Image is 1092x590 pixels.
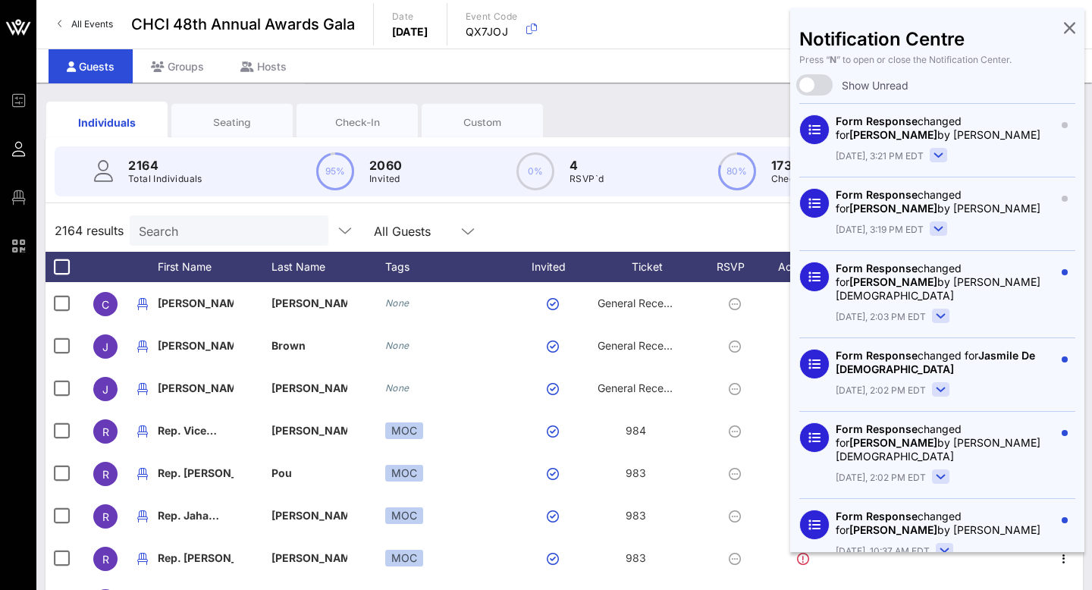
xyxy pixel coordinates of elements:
p: [PERSON_NAME] [158,282,234,325]
p: Invited [369,171,403,187]
div: Press “ ” to open or close the Notification Center. [799,53,1075,67]
p: Checked-In [771,171,825,187]
span: Show Unread [842,78,908,93]
span: 983 [626,466,646,479]
span: R [102,468,109,481]
span: J [102,341,108,353]
div: Notification Centre [799,32,1075,47]
span: Form Response [836,510,918,523]
div: Custom [433,115,532,130]
div: Groups [133,49,222,83]
div: MOC [385,422,423,439]
span: [PERSON_NAME] [849,128,937,141]
div: Guests [49,49,133,83]
span: Form Response [836,349,918,362]
div: Ticket [598,252,711,282]
div: Invited [514,252,598,282]
span: Form Response [836,188,918,201]
p: QX7JOJ [466,24,518,39]
div: All Guests [365,215,486,246]
p: Date [392,9,428,24]
span: Jasmile De [DEMOGRAPHIC_DATA] [836,349,1035,375]
p: RSVP`d [570,171,604,187]
div: All Guests [374,224,431,238]
p: [PERSON_NAME] [271,494,347,537]
span: 983 [626,509,646,522]
div: Last Name [271,252,385,282]
p: [PERSON_NAME] [271,410,347,452]
span: [DATE], 10:37 AM EDT [836,544,930,558]
p: [PERSON_NAME] [271,282,347,325]
p: Rep. [PERSON_NAME]… [158,452,234,494]
p: 2060 [369,156,403,174]
i: None [385,382,409,394]
span: J [102,383,108,396]
div: MOC [385,550,423,566]
span: [DATE], 3:21 PM EDT [836,149,924,163]
div: changed for by [PERSON_NAME][DEMOGRAPHIC_DATA] [836,422,1054,463]
p: [DATE] [392,24,428,39]
p: Rep. Jaha… [158,494,234,537]
div: Tags [385,252,514,282]
p: [PERSON_NAME] [271,537,347,579]
span: 984 [626,424,646,437]
div: changed for by [PERSON_NAME] [836,188,1054,215]
span: [PERSON_NAME] [849,202,937,215]
div: RSVP [711,252,764,282]
span: All Events [71,18,113,30]
p: 2164 [128,156,202,174]
span: 983 [626,551,646,564]
span: 2164 results [55,221,124,240]
div: changed for by [PERSON_NAME] [836,510,1054,537]
span: Form Response [836,262,918,275]
div: Individuals [58,115,156,130]
span: Form Response [836,422,918,435]
div: changed for by [PERSON_NAME] [836,115,1054,142]
div: MOC [385,507,423,524]
p: Pou [271,452,347,494]
span: [DATE], 2:02 PM EDT [836,384,926,397]
i: None [385,297,409,309]
b: N [830,54,836,65]
p: Total Individuals [128,171,202,187]
p: Rep. Vice… [158,410,234,452]
span: Form Response [836,115,918,127]
span: [DATE], 3:19 PM EDT [836,223,924,237]
span: C [102,298,109,311]
span: CHCI 48th Annual Awards Gala [131,13,355,36]
div: First Name [158,252,271,282]
div: Account [764,252,848,282]
div: Check-In [308,115,406,130]
p: 1733 [771,156,825,174]
p: Brown [271,325,347,367]
p: Event Code [466,9,518,24]
span: [PERSON_NAME] [849,436,937,449]
span: [PERSON_NAME] [849,523,937,536]
i: None [385,340,409,351]
span: [PERSON_NAME] [849,275,937,288]
span: General Reception [598,297,689,309]
p: Rep. [PERSON_NAME]… [158,537,234,579]
div: changed for by [PERSON_NAME][DEMOGRAPHIC_DATA] [836,262,1054,303]
span: General Reception [598,339,689,352]
span: R [102,425,109,438]
p: [PERSON_NAME] [158,367,234,410]
p: [PERSON_NAME] [158,325,234,367]
span: [DATE], 2:03 PM EDT [836,310,926,324]
span: General Reception [598,381,689,394]
div: Seating [183,115,281,130]
a: All Events [49,12,122,36]
span: [DATE], 2:02 PM EDT [836,471,926,485]
span: R [102,553,109,566]
p: [PERSON_NAME] [271,367,347,410]
p: 4 [570,156,604,174]
div: MOC [385,465,423,482]
div: changed for [836,349,1054,376]
span: R [102,510,109,523]
div: Hosts [222,49,305,83]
